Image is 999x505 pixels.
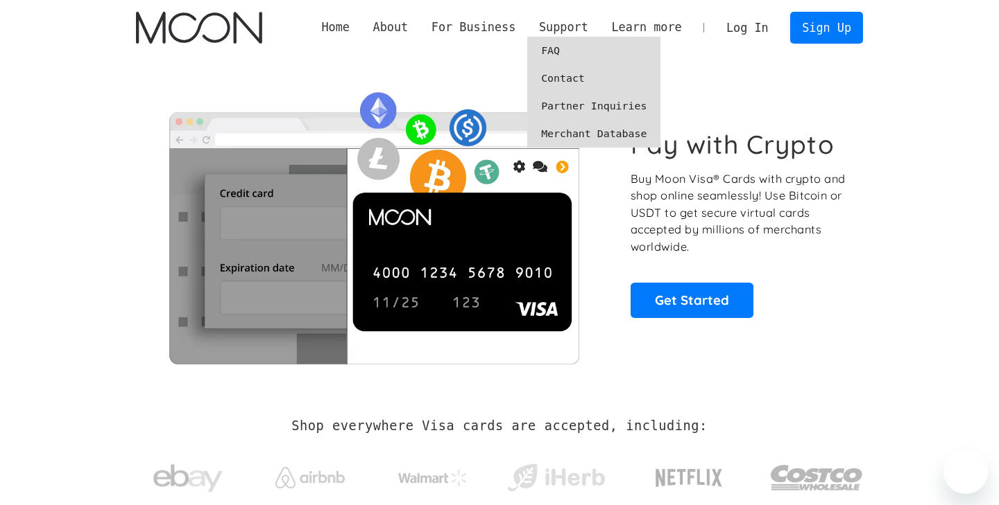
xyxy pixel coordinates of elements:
a: iHerb [504,446,608,503]
nav: Support [527,37,660,148]
img: iHerb [504,460,608,496]
img: Airbnb [275,467,345,488]
div: Learn more [611,19,681,36]
img: Moon Logo [136,12,262,44]
a: Get Started [631,283,753,317]
a: Airbnb [259,453,362,495]
div: For Business [432,19,515,36]
a: Log In [715,12,780,43]
a: Merchant Database [527,120,660,148]
img: Walmart [398,470,468,486]
a: Netflix [627,447,751,502]
div: Learn more [600,19,694,36]
div: Support [527,19,599,36]
div: About [373,19,409,36]
img: Costco [770,452,863,504]
img: ebay [153,457,223,500]
a: Walmart [382,456,485,493]
a: Home [310,19,361,36]
a: Sign Up [790,12,862,43]
img: Moon Cards let you spend your crypto anywhere Visa is accepted. [136,82,611,364]
iframe: Button to launch messaging window [943,450,988,494]
p: Buy Moon Visa® Cards with crypto and shop online seamlessly! Use Bitcoin or USDT to get secure vi... [631,170,848,256]
img: Netflix [654,461,724,495]
a: Partner Inquiries [527,92,660,120]
div: For Business [420,19,527,36]
div: Support [539,19,588,36]
div: About [361,19,420,36]
h1: Pay with Crypto [631,129,835,160]
a: home [136,12,262,44]
h2: Shop everywhere Visa cards are accepted, including: [291,418,707,434]
a: Contact [527,64,660,92]
a: FAQ [527,37,660,64]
